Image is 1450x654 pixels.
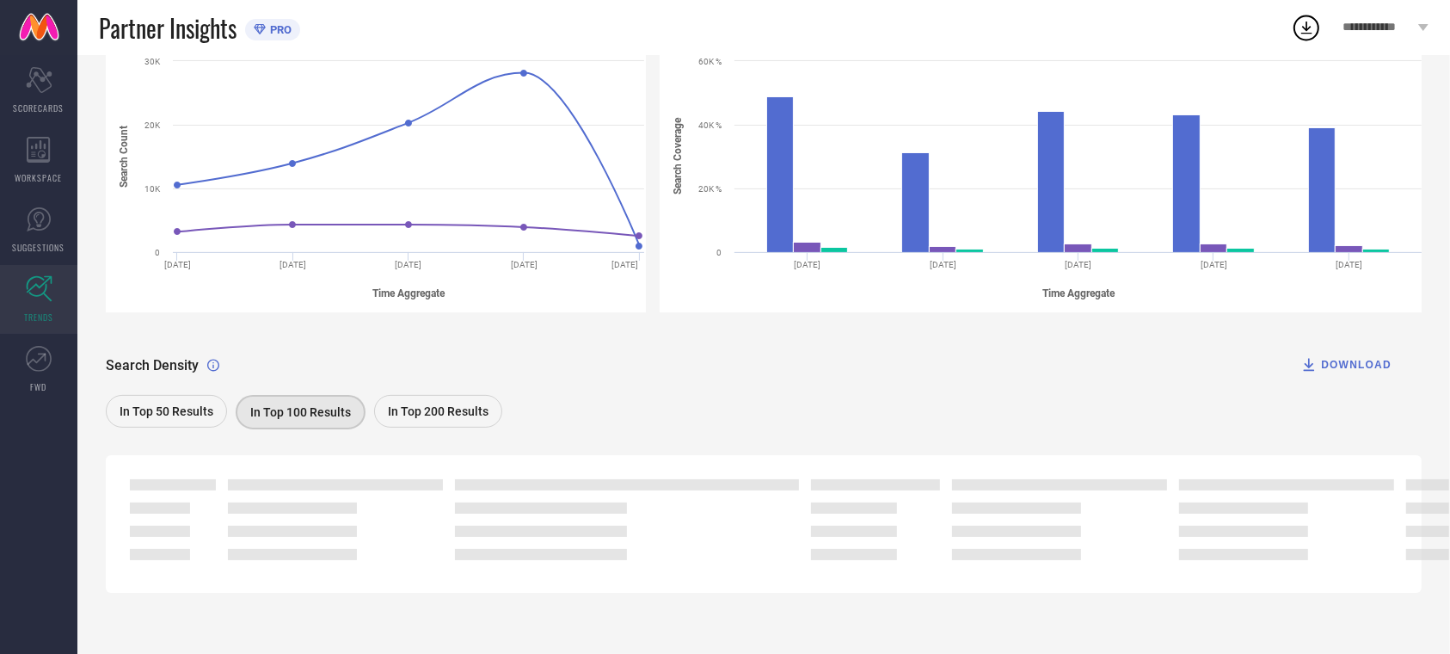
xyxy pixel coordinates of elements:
text: [DATE] [1066,260,1092,269]
text: [DATE] [795,260,821,269]
text: [DATE] [280,260,306,269]
tspan: Search Count [118,126,130,188]
span: Search Density [106,357,199,373]
span: SCORECARDS [14,102,65,114]
button: DOWNLOAD [1279,348,1413,382]
span: In Top 100 Results [250,405,351,419]
text: 30K [144,57,161,66]
text: [DATE] [511,260,538,269]
tspan: Search Coverage [672,118,684,195]
text: [DATE] [396,260,422,269]
text: [DATE] [164,260,191,269]
text: 10K [144,184,161,194]
text: [DATE] [1336,260,1363,269]
span: Partner Insights [99,10,237,46]
text: 20K [144,120,161,130]
text: [DATE] [930,260,956,269]
span: PRO [266,23,292,36]
span: SUGGESTIONS [13,241,65,254]
text: 0 [716,248,722,257]
text: 40K % [698,120,722,130]
span: WORKSPACE [15,171,63,184]
div: DOWNLOAD [1300,356,1392,373]
tspan: Time Aggregate [1042,287,1115,299]
text: 20K % [698,184,722,194]
text: 0 [155,248,160,257]
span: TRENDS [24,311,53,324]
span: In Top 200 Results [388,404,488,418]
div: Open download list [1291,12,1322,43]
span: In Top 50 Results [120,404,213,418]
text: [DATE] [1201,260,1227,269]
tspan: Time Aggregate [372,287,445,299]
text: 60K % [698,57,722,66]
text: [DATE] [611,260,638,269]
span: FWD [31,380,47,393]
